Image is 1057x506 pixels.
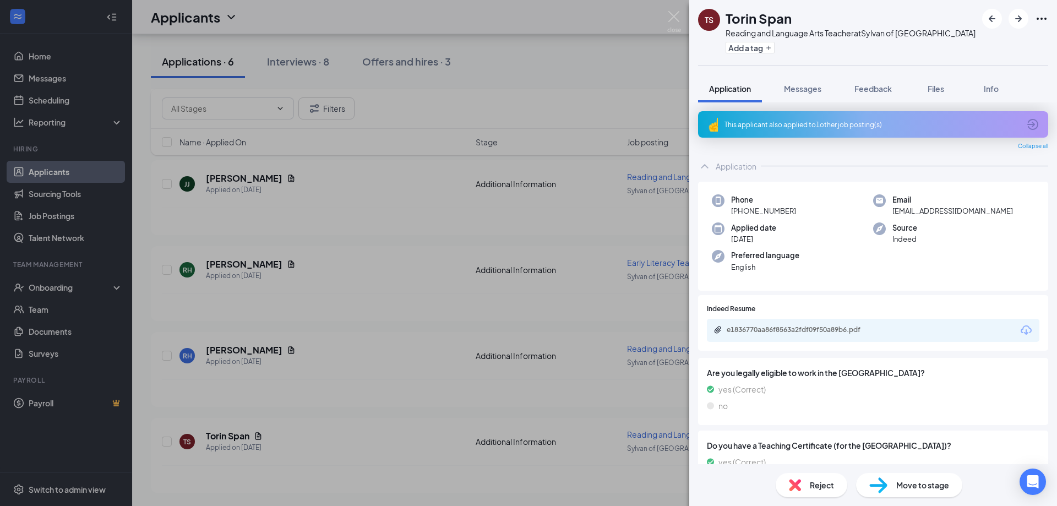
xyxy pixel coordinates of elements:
span: no [718,400,728,412]
button: ArrowRight [1009,9,1028,29]
span: Applied date [731,222,776,233]
span: Info [984,84,999,94]
span: yes (Correct) [718,456,766,468]
button: PlusAdd a tag [726,42,775,53]
svg: ArrowLeftNew [985,12,999,25]
span: English [731,262,799,273]
span: [EMAIL_ADDRESS][DOMAIN_NAME] [892,205,1013,216]
span: Reject [810,479,834,491]
span: Do you have a Teaching Certificate (for the [GEOGRAPHIC_DATA])? [707,439,1039,451]
span: Email [892,194,1013,205]
svg: Plus [765,45,772,51]
span: [DATE] [731,233,776,244]
span: Source [892,222,917,233]
span: Files [928,84,944,94]
span: Move to stage [896,479,949,491]
div: TS [705,14,713,25]
svg: Paperclip [713,325,722,334]
h1: Torin Span [726,9,792,28]
span: Phone [731,194,796,205]
span: Feedback [854,84,892,94]
span: yes (Correct) [718,383,766,395]
button: ArrowLeftNew [982,9,1002,29]
a: Paperclipe1836770aa86f8563a2fdf09f50a89b6.pdf [713,325,892,336]
svg: Download [1020,324,1033,337]
span: [PHONE_NUMBER] [731,205,796,216]
span: Application [709,84,751,94]
div: This applicant also applied to 1 other job posting(s) [724,120,1020,129]
div: Reading and Language Arts Teacher at Sylvan of [GEOGRAPHIC_DATA] [726,28,976,39]
svg: ArrowRight [1012,12,1025,25]
svg: ArrowCircle [1026,118,1039,131]
span: Messages [784,84,821,94]
span: Indeed Resume [707,304,755,314]
span: Are you legally eligible to work in the [GEOGRAPHIC_DATA]? [707,367,1039,379]
span: Collapse all [1018,142,1048,151]
div: Open Intercom Messenger [1020,469,1046,495]
svg: Ellipses [1035,12,1048,25]
svg: ChevronUp [698,160,711,173]
span: Preferred language [731,250,799,261]
div: Application [716,161,756,172]
span: Indeed [892,233,917,244]
div: e1836770aa86f8563a2fdf09f50a89b6.pdf [727,325,881,334]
